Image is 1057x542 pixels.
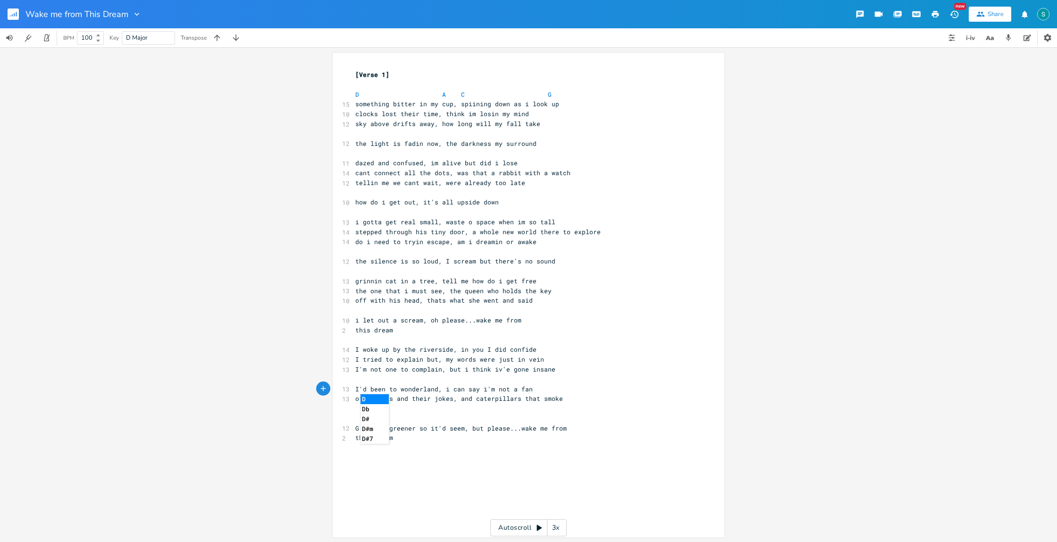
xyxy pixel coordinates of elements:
span: the light is fadin now, the darkness my surround [355,139,537,148]
div: Transpose [181,35,207,41]
span: dazed and confused, im alive but did i lose [355,159,518,167]
span: [Verse 1] [355,70,389,79]
span: the one that i must see, the queen who holds the key [355,287,552,295]
span: i gotta get real small, waste o space when im so tall [355,218,555,226]
span: i let out a scream, oh please...wake me from [355,316,521,324]
span: the silence is so loud, I scream but there's no sound [355,257,555,265]
span: sky above drifts away, how long will my fall take [355,119,540,128]
span: this dream [355,326,393,334]
li: D#7 [361,434,389,444]
span: D [355,90,359,99]
span: clocks lost their time, think im losin my mind [355,110,529,118]
div: 3x [547,519,564,536]
span: how do i get out, it's all upside down [355,198,499,206]
span: I woke up by the riverside, in you I did confide [355,345,537,354]
span: G [548,90,552,99]
li: D# [361,414,389,424]
span: I'd been to wonderland, i can say i'm not a fan [355,385,533,393]
li: D#m [361,424,389,434]
span: grinnin cat in a tree, tell me how do i get free [355,277,537,285]
li: Db [361,404,389,414]
span: something bitter in my cup, spiining down as i look up [355,100,559,108]
span: do i need to tryin escape, am i dreamin or awake [355,237,537,246]
div: BPM [63,35,74,41]
span: off with his head, thats what she went and said [355,296,533,305]
img: Stevie Jay [1037,8,1049,20]
span: C [461,90,465,99]
span: A [442,90,446,99]
div: Key [109,35,119,41]
span: tellin me we cant wait, were already too late [355,178,525,187]
span: I tried to explain but, my words were just in vein [355,355,544,364]
span: this dream [355,433,393,442]
div: Autoscroll [490,519,567,536]
button: Share [969,7,1011,22]
span: cant connect all the dots, was that a rabbit with a watch [355,169,570,177]
span: stepped through his tiny door, a whole new world there to explore [355,228,601,236]
li: D [361,394,389,404]
span: D Major [126,34,148,42]
span: Grass is greener so it'd seem, but please...wake me from [355,424,567,432]
span: Wake me from This Dream [25,10,128,18]
div: Share [988,10,1004,18]
div: New [954,3,966,10]
span: I'm not one to complain, but i think iv'e gone insane [355,365,555,373]
span: of Hatters and their jokes, and caterpillars that smoke [355,394,563,403]
button: New [945,6,964,23]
